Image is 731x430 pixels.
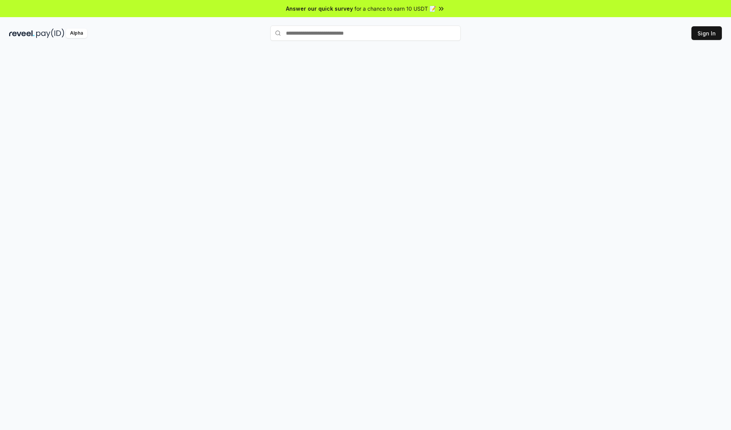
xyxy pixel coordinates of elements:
button: Sign In [691,26,722,40]
span: Answer our quick survey [286,5,353,13]
span: for a chance to earn 10 USDT 📝 [354,5,436,13]
img: reveel_dark [9,29,35,38]
img: pay_id [36,29,64,38]
div: Alpha [66,29,87,38]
